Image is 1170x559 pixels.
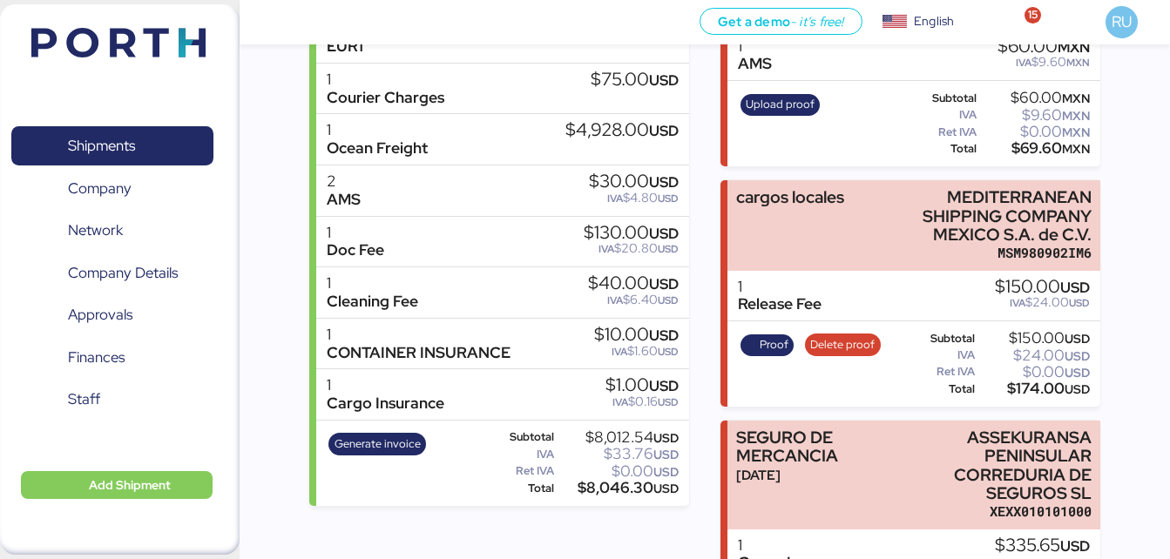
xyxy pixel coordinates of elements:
[490,431,555,443] div: Subtotal
[980,109,1090,122] div: $9.60
[653,464,679,480] span: USD
[607,293,623,307] span: IVA
[594,326,679,345] div: $10.00
[11,337,213,377] a: Finances
[68,133,135,158] span: Shipments
[605,395,679,408] div: $0.16
[902,92,977,104] div: Subtotal
[902,126,977,138] div: Ret IVA
[1060,536,1090,556] span: USD
[490,465,555,477] div: Ret IVA
[594,345,679,358] div: $1.60
[558,448,679,461] div: $33.76
[584,242,679,255] div: $20.80
[11,295,213,335] a: Approvals
[327,71,444,89] div: 1
[658,345,679,359] span: USD
[902,349,975,361] div: IVA
[1065,381,1090,397] span: USD
[11,211,213,251] a: Network
[649,274,679,293] span: USD
[902,143,977,155] div: Total
[327,191,361,209] div: AMS
[490,482,555,495] div: Total
[1066,56,1090,70] span: MXN
[878,428,1092,502] div: ASSEKURANSA PENINSULAR CORREDURIA DE SEGUROS SL
[736,466,870,484] div: [DATE]
[741,334,795,357] button: Proof
[327,326,511,344] div: 1
[1062,91,1090,106] span: MXN
[612,395,628,409] span: IVA
[558,431,679,444] div: $8,012.54
[1065,331,1090,347] span: USD
[327,274,418,293] div: 1
[591,71,679,90] div: $75.00
[914,12,954,30] div: English
[736,188,844,206] div: cargos locales
[327,293,418,311] div: Cleaning Fee
[327,37,363,56] div: EUR1
[599,242,614,256] span: IVA
[327,241,384,259] div: Doc Fee
[588,274,679,293] div: $40.00
[738,37,772,56] div: 1
[335,434,421,454] span: Generate invoice
[978,349,1090,362] div: $24.00
[878,244,1092,262] div: MSM980902IM6
[11,380,213,420] a: Staff
[741,94,821,117] button: Upload proof
[250,8,280,37] button: Menu
[649,326,679,345] span: USD
[998,37,1090,57] div: $60.00
[328,433,426,455] button: Generate invoice
[738,278,822,296] div: 1
[565,121,679,140] div: $4,928.00
[607,192,623,205] span: IVA
[738,295,822,313] div: Release Fee
[902,333,975,345] div: Subtotal
[658,242,679,256] span: USD
[589,192,679,205] div: $4.80
[612,345,627,359] span: IVA
[980,142,1090,155] div: $69.60
[649,121,679,140] span: USD
[68,345,125,370] span: Finances
[980,91,1090,104] div: $60.00
[1112,10,1132,33] span: RU
[902,366,975,378] div: Ret IVA
[558,465,679,478] div: $0.00
[980,125,1090,138] div: $0.00
[738,55,772,73] div: AMS
[995,296,1090,309] div: $24.00
[658,192,679,205] span: USD
[1065,348,1090,364] span: USD
[995,536,1090,556] div: $335.65
[653,447,679,462] span: USD
[746,95,815,114] span: Upload proof
[327,394,444,413] div: Cargo Insurance
[327,376,444,394] div: 1
[878,188,1092,243] div: MEDITERRANEAN SHIPPING COMPANY MEXICO S.A. de C.V.
[995,278,1090,297] div: $150.00
[1069,296,1090,310] span: USD
[327,172,361,191] div: 2
[649,172,679,192] span: USD
[327,224,384,242] div: 1
[1065,365,1090,381] span: USD
[805,333,881,356] button: Delete proof
[327,344,511,362] div: CONTAINER INSURANCE
[649,224,679,243] span: USD
[1016,56,1031,70] span: IVA
[584,224,679,243] div: $130.00
[588,293,679,306] div: $6.40
[760,335,788,354] span: Proof
[736,428,870,465] div: SEGURO DE MERCANCIA
[902,383,975,395] div: Total
[902,109,977,121] div: IVA
[1060,278,1090,297] span: USD
[978,382,1090,395] div: $174.00
[89,475,171,495] span: Add Shipment
[490,448,555,461] div: IVA
[1058,37,1090,57] span: MXN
